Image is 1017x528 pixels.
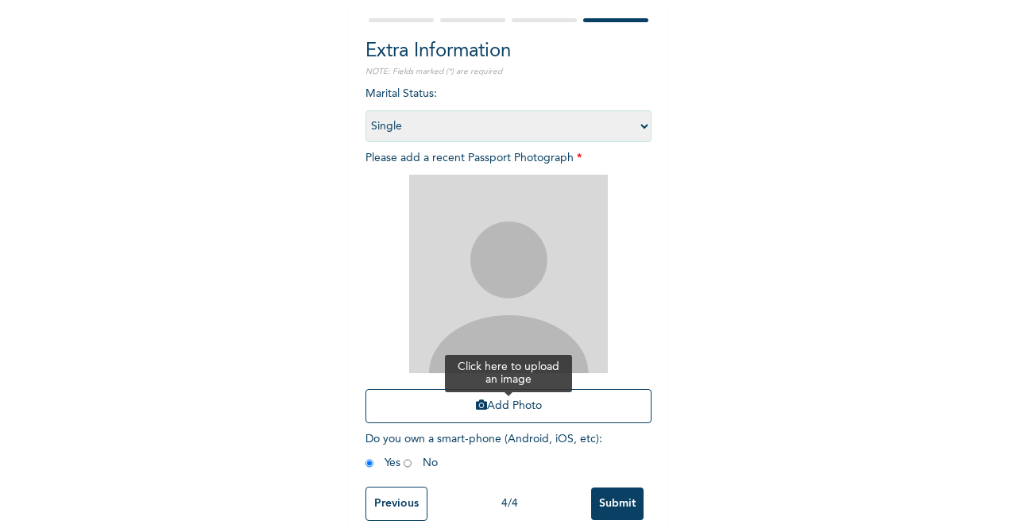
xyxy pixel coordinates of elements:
[365,37,652,66] h2: Extra Information
[427,495,591,512] div: 4 / 4
[365,152,652,431] span: Please add a recent Passport Photograph
[365,389,652,423] button: Add Photo
[409,175,608,373] img: Crop
[591,488,644,520] input: Submit
[365,434,602,468] span: Do you own a smart-phone (Android, iOS, etc) : Yes No
[365,487,427,521] input: Previous
[365,66,652,78] p: NOTE: Fields marked (*) are required
[365,88,652,132] span: Marital Status :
